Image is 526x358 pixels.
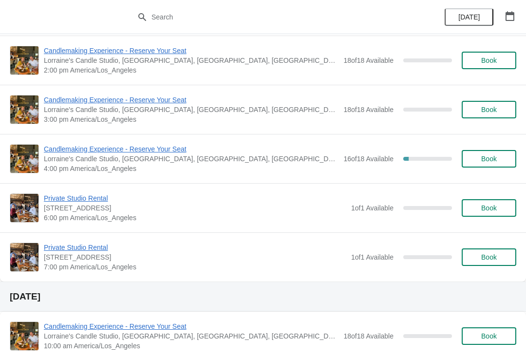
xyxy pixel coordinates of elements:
[44,262,346,272] span: 7:00 pm America/Los_Angeles
[44,56,338,65] span: Lorraine's Candle Studio, [GEOGRAPHIC_DATA], [GEOGRAPHIC_DATA], [GEOGRAPHIC_DATA], [GEOGRAPHIC_DATA]
[462,101,516,118] button: Book
[481,106,497,113] span: Book
[351,253,394,261] span: 1 of 1 Available
[481,204,497,212] span: Book
[10,194,38,222] img: Private Studio Rental | 215 Market St suite 1a, Seabrook, WA 98571, USA | 6:00 pm America/Los_Ang...
[44,193,346,203] span: Private Studio Rental
[458,13,480,21] span: [DATE]
[445,8,493,26] button: [DATE]
[462,52,516,69] button: Book
[44,95,338,105] span: Candlemaking Experience - Reserve Your Seat
[151,8,394,26] input: Search
[481,57,497,64] span: Book
[10,95,38,124] img: Candlemaking Experience - Reserve Your Seat | Lorraine's Candle Studio, Market Street, Pacific Be...
[343,106,394,113] span: 18 of 18 Available
[10,145,38,173] img: Candlemaking Experience - Reserve Your Seat | Lorraine's Candle Studio, Market Street, Pacific Be...
[462,150,516,168] button: Book
[481,253,497,261] span: Book
[462,327,516,345] button: Book
[44,331,338,341] span: Lorraine's Candle Studio, [GEOGRAPHIC_DATA], [GEOGRAPHIC_DATA], [GEOGRAPHIC_DATA], [GEOGRAPHIC_DATA]
[44,114,338,124] span: 3:00 pm America/Los_Angeles
[343,155,394,163] span: 16 of 18 Available
[44,203,346,213] span: [STREET_ADDRESS]
[481,155,497,163] span: Book
[10,46,38,75] img: Candlemaking Experience - Reserve Your Seat | Lorraine's Candle Studio, Market Street, Pacific Be...
[343,332,394,340] span: 18 of 18 Available
[44,164,338,173] span: 4:00 pm America/Los_Angeles
[44,341,338,351] span: 10:00 am America/Los_Angeles
[481,332,497,340] span: Book
[44,144,338,154] span: Candlemaking Experience - Reserve Your Seat
[44,213,346,223] span: 6:00 pm America/Los_Angeles
[44,321,338,331] span: Candlemaking Experience - Reserve Your Seat
[44,105,338,114] span: Lorraine's Candle Studio, [GEOGRAPHIC_DATA], [GEOGRAPHIC_DATA], [GEOGRAPHIC_DATA], [GEOGRAPHIC_DATA]
[343,57,394,64] span: 18 of 18 Available
[351,204,394,212] span: 1 of 1 Available
[44,243,346,252] span: Private Studio Rental
[10,292,516,301] h2: [DATE]
[462,248,516,266] button: Book
[44,154,338,164] span: Lorraine's Candle Studio, [GEOGRAPHIC_DATA], [GEOGRAPHIC_DATA], [GEOGRAPHIC_DATA], [GEOGRAPHIC_DATA]
[462,199,516,217] button: Book
[44,252,346,262] span: [STREET_ADDRESS]
[44,65,338,75] span: 2:00 pm America/Los_Angeles
[10,322,38,350] img: Candlemaking Experience - Reserve Your Seat | Lorraine's Candle Studio, Market Street, Pacific Be...
[44,46,338,56] span: Candlemaking Experience - Reserve Your Seat
[10,243,38,271] img: Private Studio Rental | 215 Market St suite 1a, Seabrook, WA 98571, USA | 7:00 pm America/Los_Ang...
